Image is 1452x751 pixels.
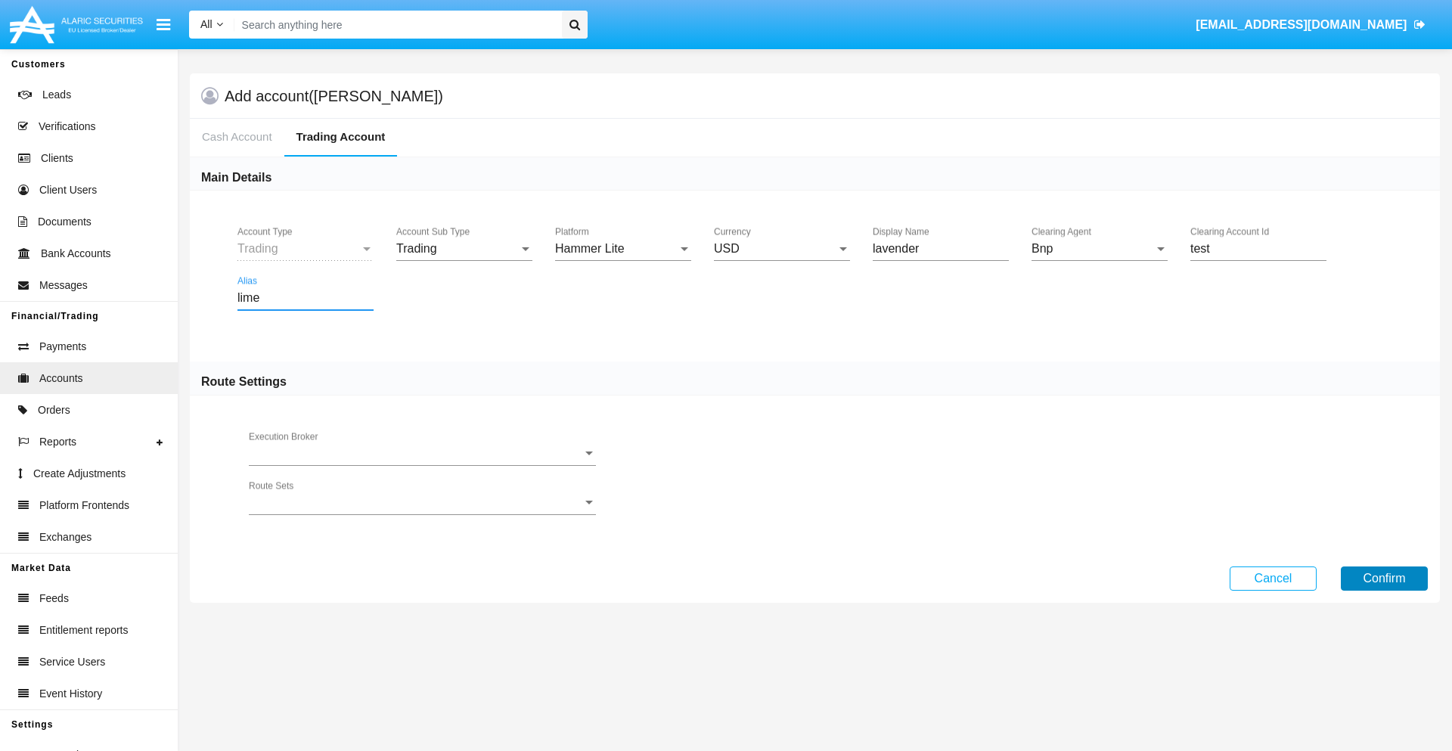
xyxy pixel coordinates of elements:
[38,402,70,418] span: Orders
[39,278,88,293] span: Messages
[33,466,126,482] span: Create Adjustments
[1196,18,1407,31] span: [EMAIL_ADDRESS][DOMAIN_NAME]
[237,242,278,255] span: Trading
[201,169,271,186] h6: Main Details
[249,447,582,461] span: Execution Broker
[1189,4,1433,46] a: [EMAIL_ADDRESS][DOMAIN_NAME]
[234,11,557,39] input: Search
[42,87,71,103] span: Leads
[1341,566,1428,591] button: Confirm
[39,119,95,135] span: Verifications
[39,686,102,702] span: Event History
[555,242,625,255] span: Hammer Lite
[39,591,69,607] span: Feeds
[39,622,129,638] span: Entitlement reports
[39,654,105,670] span: Service Users
[1230,566,1317,591] button: Cancel
[39,371,83,386] span: Accounts
[200,18,213,30] span: All
[714,242,740,255] span: USD
[39,434,76,450] span: Reports
[41,151,73,166] span: Clients
[8,2,145,47] img: Logo image
[396,242,437,255] span: Trading
[249,496,582,510] span: Route Sets
[39,339,86,355] span: Payments
[41,246,111,262] span: Bank Accounts
[225,90,443,102] h5: Add account ([PERSON_NAME])
[189,17,234,33] a: All
[39,182,97,198] span: Client Users
[38,214,92,230] span: Documents
[39,529,92,545] span: Exchanges
[39,498,129,514] span: Platform Frontends
[201,374,287,390] h6: Route Settings
[1032,242,1053,255] span: Bnp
